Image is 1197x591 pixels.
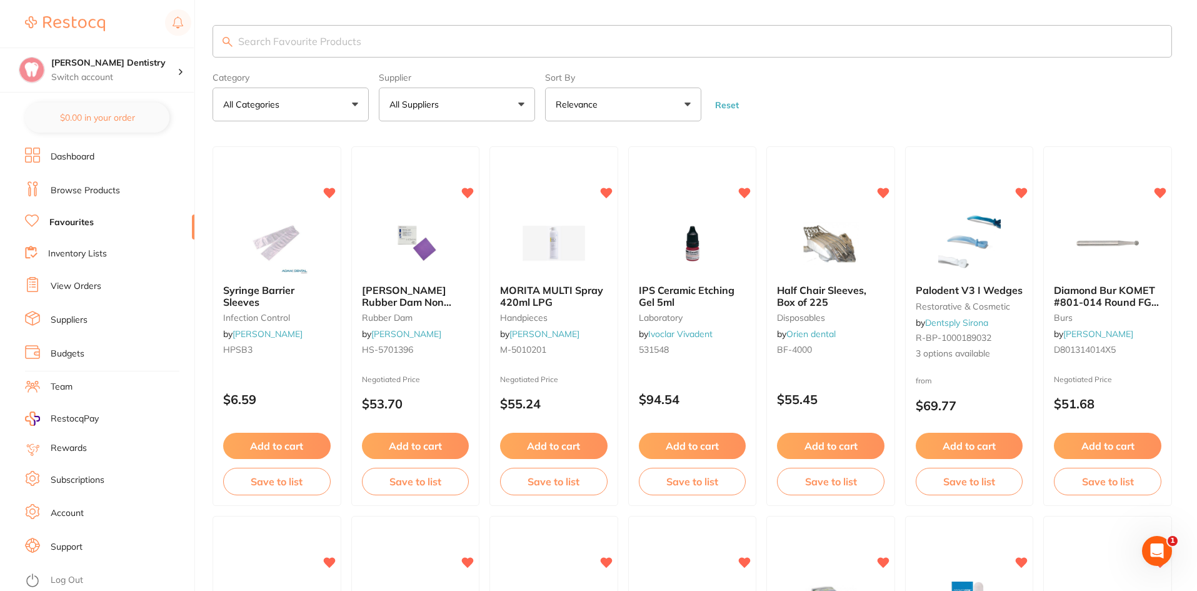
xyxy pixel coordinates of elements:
[925,317,988,328] a: Dentsply Sirona
[929,212,1010,275] img: Palodent V3 I Wedges
[916,317,988,328] span: by
[51,151,94,163] a: Dashboard
[1054,397,1161,411] p: $51.68
[223,433,331,459] button: Add to cart
[1054,313,1161,323] small: burs
[777,313,884,323] small: disposables
[51,314,88,326] a: Suppliers
[213,73,369,83] label: Category
[1054,468,1161,495] button: Save to list
[777,285,884,308] b: Half Chair Sleeves, Box of 225
[916,285,1023,296] b: Palodent V3 I Wedges
[777,344,812,355] span: BF-4000
[223,468,331,495] button: Save to list
[1054,433,1161,459] button: Add to cart
[916,433,1023,459] button: Add to cart
[1054,328,1133,340] span: by
[19,58,44,83] img: Ashmore Dentistry
[777,392,884,407] p: $55.45
[51,574,83,587] a: Log Out
[545,73,701,83] label: Sort By
[51,413,99,425] span: RestocqPay
[639,468,746,495] button: Save to list
[500,285,608,308] b: MORITA MULTI Spray 420ml LPG
[362,397,469,411] p: $53.70
[1142,536,1172,566] iframe: Intercom live chat
[545,88,701,121] button: Relevance
[916,301,1023,311] small: restorative & cosmetic
[379,73,535,83] label: Supplier
[236,212,318,275] img: Syringe Barrier Sleeves
[233,328,303,340] a: [PERSON_NAME]
[362,468,469,495] button: Save to list
[556,98,603,111] p: Relevance
[916,348,1023,360] span: 3 options available
[362,285,469,308] b: HENRY SCHEIN Rubber Dam Non Latex Med Purple 15x15cm Box30
[639,328,713,340] span: by
[916,284,1023,296] span: Palodent V3 I Wedges
[916,376,932,385] span: from
[786,328,836,340] a: Orien dental
[648,328,713,340] a: Ivoclar Vivadent
[51,381,73,393] a: Team
[49,216,94,229] a: Favourites
[223,285,331,308] b: Syringe Barrier Sleeves
[639,392,746,407] p: $94.54
[51,280,101,293] a: View Orders
[362,328,441,340] span: by
[500,328,579,340] span: by
[639,313,746,323] small: laboratory
[51,348,84,360] a: Budgets
[362,313,469,323] small: rubber dam
[500,433,608,459] button: Add to cart
[51,184,120,197] a: Browse Products
[25,16,105,31] img: Restocq Logo
[500,344,546,355] span: M-5010201
[389,98,444,111] p: All Suppliers
[223,313,331,323] small: infection control
[1067,212,1148,275] img: Diamond Bur KOMET #801-014 Round FG Pack of 5
[379,88,535,121] button: All Suppliers
[651,212,733,275] img: IPS Ceramic Etching Gel 5ml
[25,412,99,426] a: RestocqPay
[777,468,884,495] button: Save to list
[1054,344,1116,355] span: D801314014X5
[500,375,608,384] small: Negotiated Price
[223,344,253,355] span: HPSB3
[777,284,866,308] span: Half Chair Sleeves, Box of 225
[51,541,83,553] a: Support
[711,99,743,111] button: Reset
[371,328,441,340] a: [PERSON_NAME]
[362,344,413,355] span: HS-5701396
[500,468,608,495] button: Save to list
[374,212,456,275] img: HENRY SCHEIN Rubber Dam Non Latex Med Purple 15x15cm Box30
[1168,536,1178,546] span: 1
[777,433,884,459] button: Add to cart
[916,468,1023,495] button: Save to list
[362,375,469,384] small: Negotiated Price
[500,397,608,411] p: $55.24
[639,285,746,308] b: IPS Ceramic Etching Gel 5ml
[51,57,178,69] h4: Ashmore Dentistry
[639,344,669,355] span: 531548
[25,571,191,591] button: Log Out
[25,9,105,38] a: Restocq Logo
[362,433,469,459] button: Add to cart
[213,88,369,121] button: All Categories
[1063,328,1133,340] a: [PERSON_NAME]
[51,71,178,84] p: Switch account
[500,284,603,308] span: MORITA MULTI Spray 420ml LPG
[223,98,284,111] p: All Categories
[916,398,1023,413] p: $69.77
[51,442,87,455] a: Rewards
[1054,284,1159,320] span: Diamond Bur KOMET #801-014 Round FG Pack of 5
[1054,285,1161,308] b: Diamond Bur KOMET #801-014 Round FG Pack of 5
[639,433,746,459] button: Add to cart
[51,474,104,487] a: Subscriptions
[362,284,451,331] span: [PERSON_NAME] Rubber Dam Non Latex Med Purple 15x15cm Box30
[213,25,1172,58] input: Search Favourite Products
[509,328,579,340] a: [PERSON_NAME]
[639,284,734,308] span: IPS Ceramic Etching Gel 5ml
[223,328,303,340] span: by
[513,212,594,275] img: MORITA MULTI Spray 420ml LPG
